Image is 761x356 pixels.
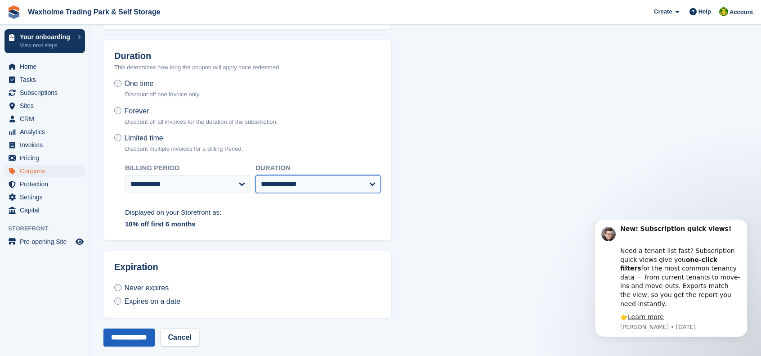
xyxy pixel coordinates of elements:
iframe: Intercom notifications message [581,220,761,342]
a: Preview store [74,236,85,247]
span: Coupons [20,165,74,177]
a: menu [4,126,85,138]
div: 👉 [39,93,160,102]
input: Limited time Discount multiple invoices for a Billing Period. [114,134,121,141]
a: menu [4,73,85,86]
span: Capital [20,204,74,216]
a: menu [4,191,85,203]
span: Invoices [20,139,74,151]
img: Profile image for Steven [20,7,35,22]
span: Create [654,7,672,16]
span: CRM [20,113,74,125]
span: Limited time [124,134,163,142]
a: menu [4,60,85,73]
span: Forever [124,107,149,115]
p: Your onboarding [20,34,73,40]
span: Help [698,7,711,16]
span: One time [124,80,153,87]
a: menu [4,235,85,248]
b: New: Subscription quick views! [39,5,150,13]
span: Account [730,8,753,17]
span: Protection [20,178,74,190]
p: View next steps [20,41,73,50]
h2: Duration [114,51,380,61]
a: Waxholme Trading Park & Self Storage [24,5,164,19]
span: Never expires [124,284,169,292]
input: Expires on a date [114,297,121,305]
span: Pricing [20,152,74,164]
label: Billing period [125,163,250,173]
span: Settings [20,191,74,203]
label: Duration [255,163,380,173]
a: menu [4,139,85,151]
a: Your onboarding View next steps [4,29,85,53]
div: Need a tenant list fast? Subscription quick views give you for the most common tenancy data — fro... [39,18,160,89]
p: Discount off all invoices for the duration of the subscription. [125,117,278,126]
span: Tasks [20,73,74,86]
span: Home [20,60,74,73]
span: Subscriptions [20,86,74,99]
p: This determines how long the coupon will apply once redeemed. [114,63,380,72]
p: Message from Steven, sent 3d ago [39,104,160,112]
a: menu [4,152,85,164]
div: Message content [39,5,160,102]
div: 10% off first 6 months [125,219,380,230]
a: menu [4,113,85,125]
span: Pre-opening Site [20,235,74,248]
input: Forever Discount off all invoices for the duration of the subscription. [114,107,121,114]
a: Learn more [47,94,83,101]
span: Analytics [20,126,74,138]
a: Cancel [160,329,199,347]
span: Expires on a date [124,297,180,305]
a: menu [4,204,85,216]
a: menu [4,86,85,99]
p: Discount multiple invoices for a Billing Period. [125,144,243,153]
span: Sites [20,99,74,112]
img: stora-icon-8386f47178a22dfd0bd8f6a31ec36ba5ce8667c1dd55bd0f319d3a0aa187defe.svg [7,5,21,19]
img: Waxholme Self Storage [719,7,728,16]
h2: Expiration [114,262,380,272]
input: One time Discount off one invoice only. [114,80,121,87]
a: menu [4,165,85,177]
div: Displayed on your Storefront as: [125,207,380,218]
a: menu [4,178,85,190]
p: Discount off one invoice only. [125,90,201,99]
span: Storefront [8,224,90,233]
a: menu [4,99,85,112]
input: Never expires [114,284,121,291]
